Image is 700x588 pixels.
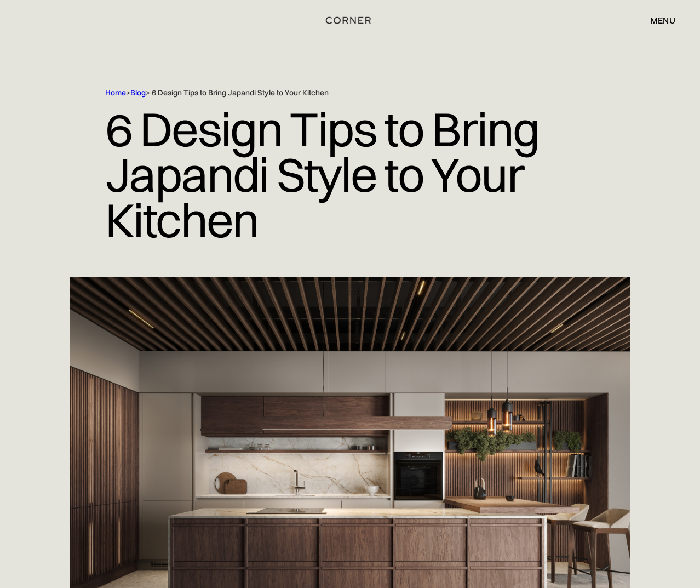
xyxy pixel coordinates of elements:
[306,13,394,27] a: home
[650,16,675,25] div: menu
[105,88,126,98] a: Home
[130,88,146,98] a: Blog
[639,11,675,30] div: menu
[105,88,595,98] div: > > 6 Design Tips to Bring Japandi Style to Your Kitchen
[105,98,595,251] h1: 6 Design Tips to Bring Japandi Style to Your Kitchen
